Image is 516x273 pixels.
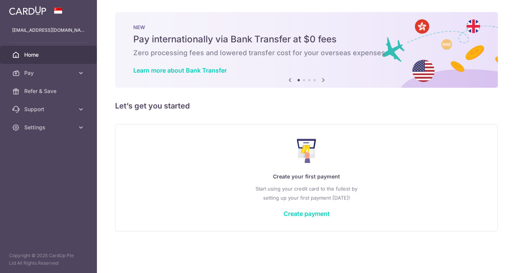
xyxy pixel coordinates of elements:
a: Create payment [284,210,330,217]
h5: Let’s get you started [115,100,498,112]
p: Start using your credit card to the fullest by setting up your first payment [DATE]! [131,184,482,202]
img: Bank transfer banner [115,12,498,88]
p: Create your first payment [131,172,482,181]
p: NEW [133,24,480,30]
img: Make Payment [297,139,316,163]
span: Settings [24,124,74,131]
span: Support [24,105,74,113]
span: Pay [24,69,74,77]
span: Refer & Save [24,87,74,95]
img: CardUp [9,6,46,15]
p: [EMAIL_ADDRESS][DOMAIN_NAME] [12,26,85,34]
span: Home [24,51,74,59]
h5: Pay internationally via Bank Transfer at $0 fees [133,33,480,45]
h6: Zero processing fees and lowered transfer cost for your overseas expenses [133,48,480,57]
a: Learn more about Bank Transfer [133,67,227,74]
